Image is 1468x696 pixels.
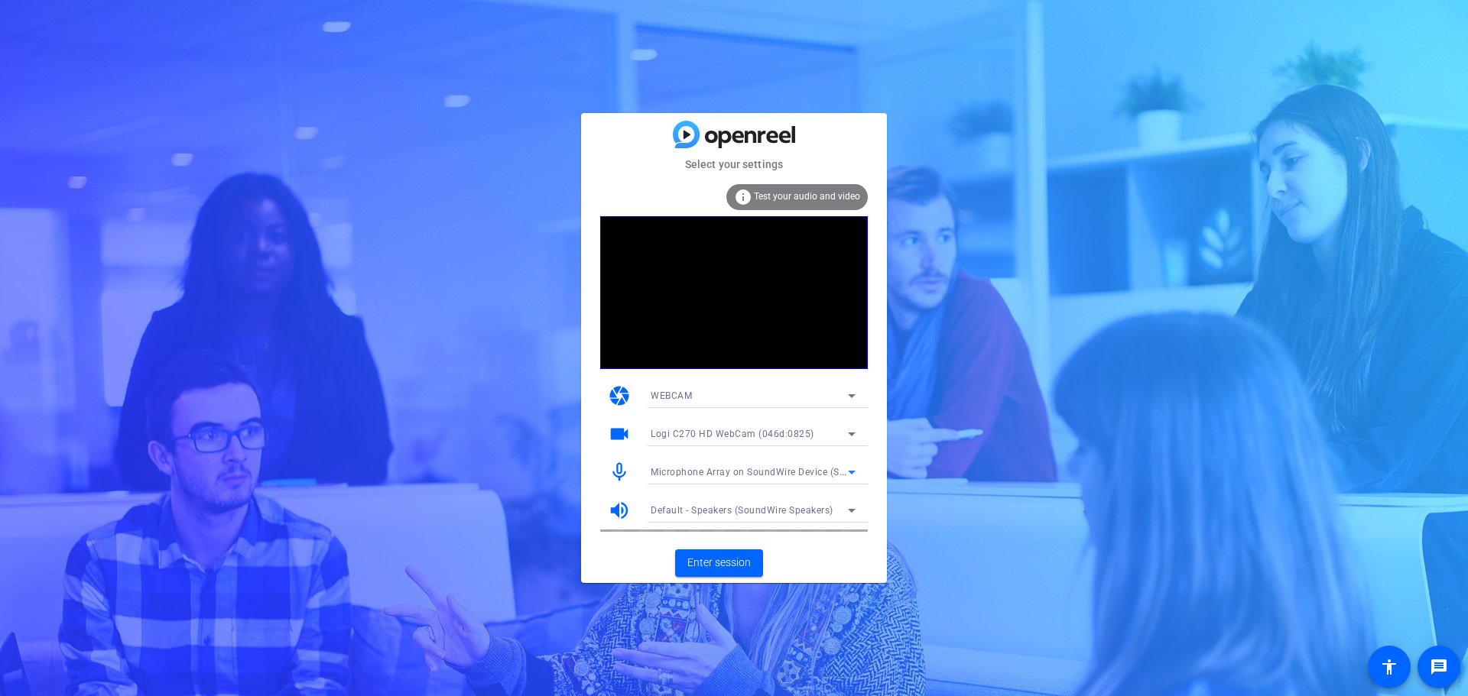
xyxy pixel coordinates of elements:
img: blue-gradient.svg [673,121,795,147]
span: WEBCAM [651,390,692,401]
mat-icon: message [1430,658,1448,676]
mat-icon: camera [608,384,631,407]
mat-icon: volume_up [608,499,631,522]
span: Default - Speakers (SoundWire Speakers) [651,505,833,516]
span: Microphone Array on SoundWire Device (SoundWire Audio) [651,465,914,477]
mat-card-subtitle: Select your settings [581,156,887,173]
mat-icon: mic_none [608,461,631,484]
span: Enter session [687,555,751,571]
mat-icon: info [734,188,752,206]
span: Test your audio and video [754,191,860,202]
mat-icon: videocam [608,422,631,445]
button: Enter session [675,549,763,577]
mat-icon: accessibility [1380,658,1398,676]
span: Logi C270 HD WebCam (046d:0825) [651,429,814,439]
